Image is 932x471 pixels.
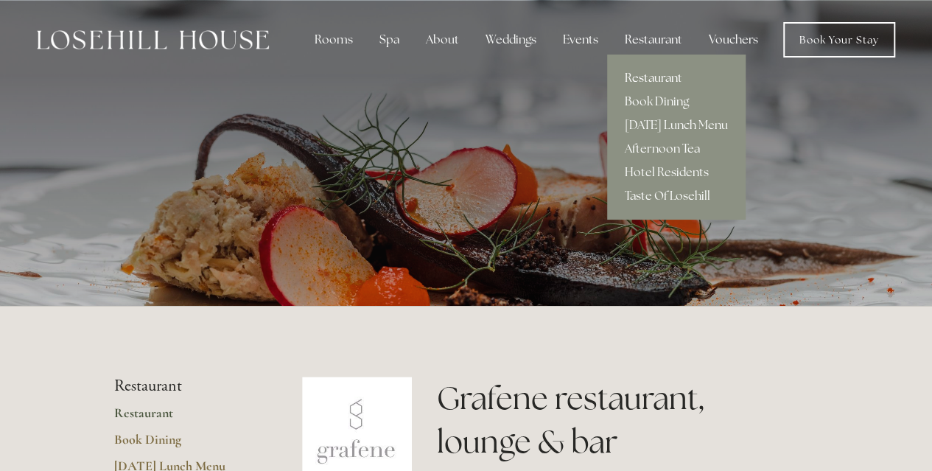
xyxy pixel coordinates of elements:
[368,25,411,55] div: Spa
[607,114,746,137] a: [DATE] Lunch Menu
[697,25,770,55] a: Vouchers
[607,137,746,161] a: Afternoon Tea
[607,90,746,114] a: Book Dining
[607,66,746,90] a: Restaurant
[607,184,746,208] a: Taste Of Losehill
[607,161,746,184] a: Hotel Residents
[114,377,255,396] li: Restaurant
[414,25,471,55] div: About
[114,431,255,458] a: Book Dining
[114,405,255,431] a: Restaurant
[613,25,694,55] div: Restaurant
[783,22,895,57] a: Book Your Stay
[437,377,818,464] h1: Grafene restaurant, lounge & bar
[303,25,365,55] div: Rooms
[37,30,269,49] img: Losehill House
[474,25,548,55] div: Weddings
[551,25,610,55] div: Events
